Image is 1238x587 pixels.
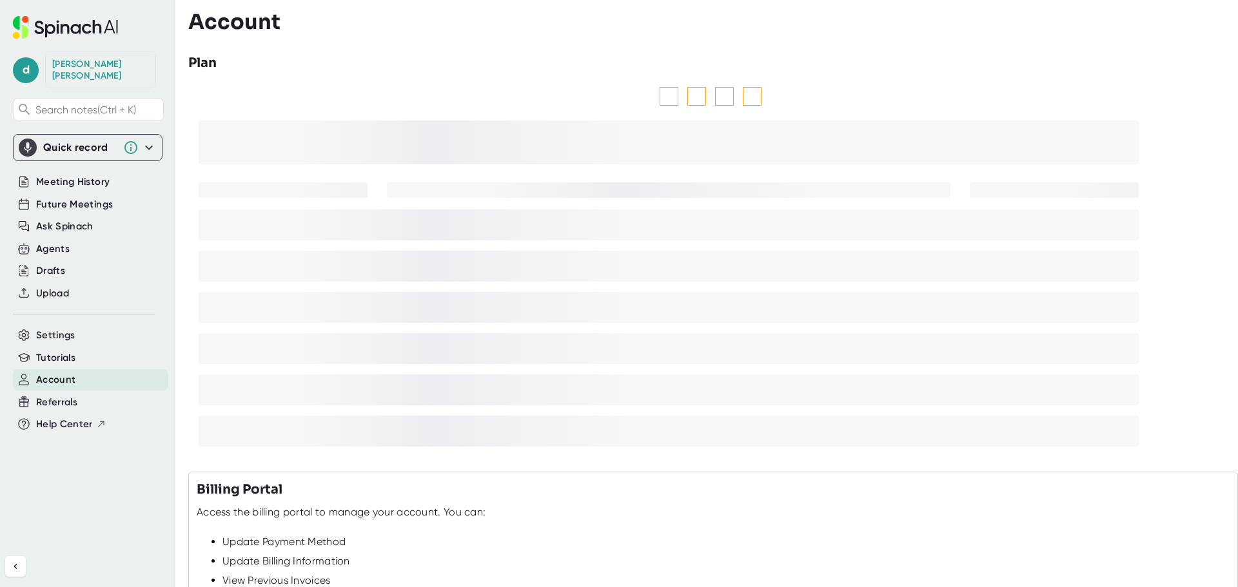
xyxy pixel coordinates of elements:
[36,197,113,212] button: Future Meetings
[222,574,1230,587] div: View Previous Invoices
[36,328,75,343] button: Settings
[19,135,157,160] div: Quick record
[43,141,117,154] div: Quick record
[36,351,75,365] button: Tutorials
[36,417,93,432] span: Help Center
[5,556,26,577] button: Collapse sidebar
[222,555,1230,568] div: Update Billing Information
[13,57,39,83] span: d
[36,372,75,387] button: Account
[36,242,70,256] button: Agents
[52,59,149,81] div: Dean Bourque
[36,264,65,278] button: Drafts
[197,480,282,499] h3: Billing Portal
[36,286,69,301] button: Upload
[188,10,280,34] h3: Account
[36,417,106,432] button: Help Center
[197,506,486,519] div: Access the billing portal to manage your account. You can:
[222,535,1230,548] div: Update Payment Method
[36,175,110,189] button: Meeting History
[36,395,77,410] button: Referrals
[188,53,217,73] h3: Plan
[35,104,160,116] span: Search notes (Ctrl + K)
[36,219,93,234] button: Ask Spinach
